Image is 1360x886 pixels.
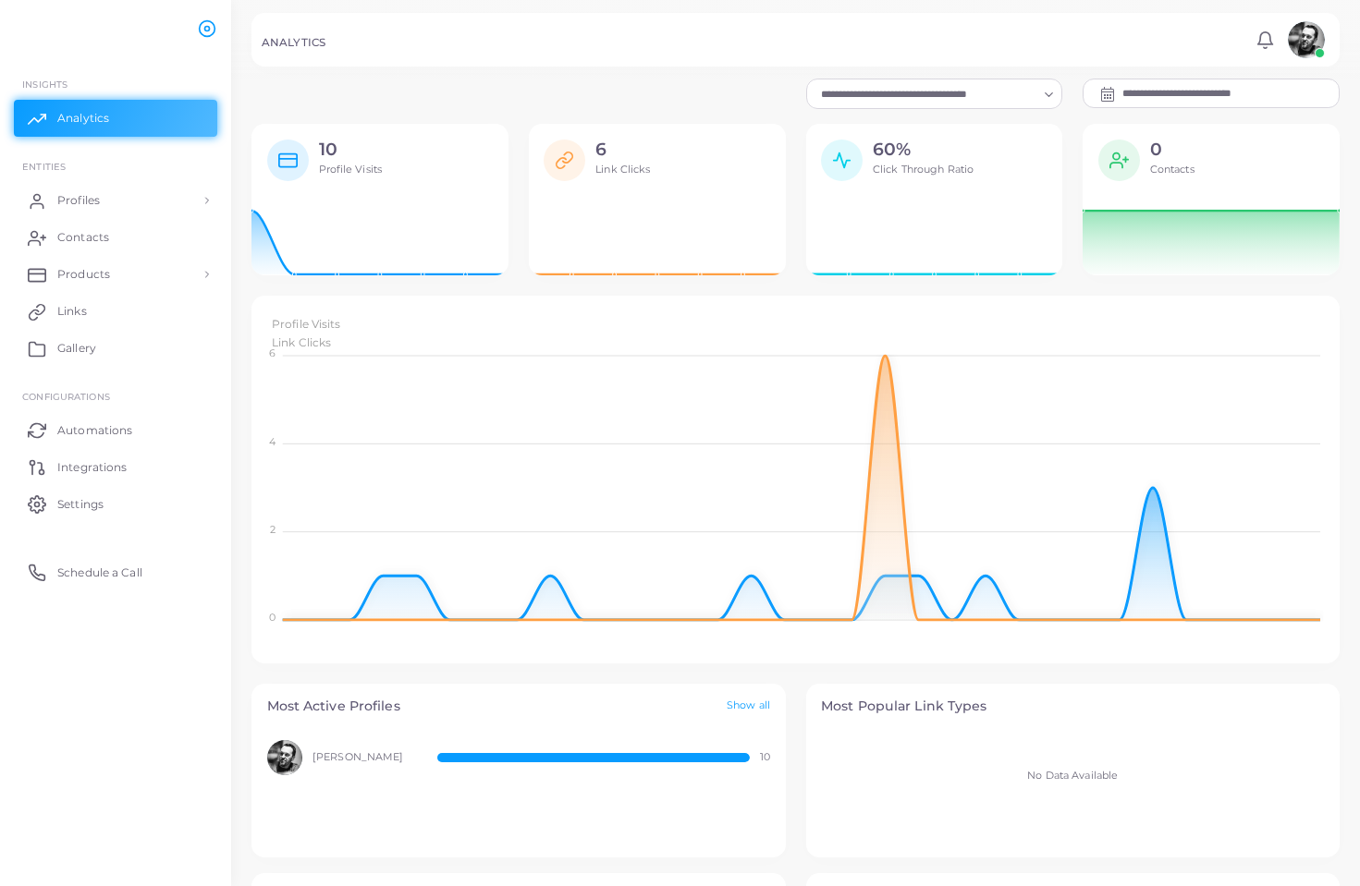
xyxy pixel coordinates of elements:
span: Automations [57,422,132,439]
a: Gallery [14,330,217,367]
input: Search for option [815,84,1038,104]
a: Contacts [14,219,217,256]
tspan: 6 [268,346,275,359]
span: Analytics [57,110,109,127]
div: Search for option [806,79,1063,108]
h5: ANALYTICS [262,36,325,49]
a: Links [14,293,217,330]
h4: Most Active Profiles [267,698,400,714]
img: avatar [1288,21,1325,58]
tspan: 0 [268,611,275,624]
div: No Data Available [821,730,1325,822]
span: Integrations [57,459,127,476]
a: avatar [1282,21,1329,58]
span: 10 [760,750,770,765]
h4: Most Popular Link Types [821,698,1325,714]
span: Gallery [57,340,96,357]
h2: 0 [1150,140,1195,161]
span: Link Clicks [595,163,650,176]
span: Schedule a Call [57,564,142,581]
h2: 60% [873,140,974,161]
img: avatar [267,740,303,776]
span: Link Clicks [272,335,331,349]
a: Settings [14,485,217,522]
a: Show all [727,698,770,714]
span: Profile Visits [319,163,383,176]
tspan: 2 [269,523,275,536]
span: ENTITIES [22,161,66,172]
span: Contacts [57,229,109,246]
a: Integrations [14,448,217,485]
a: Automations [14,411,217,448]
span: Profile Visits [272,317,341,331]
span: [PERSON_NAME] [312,750,417,765]
span: Configurations [22,391,110,402]
a: Products [14,256,217,293]
span: Click Through Ratio [873,163,974,176]
span: Products [57,266,110,283]
span: Profiles [57,192,100,209]
a: Profiles [14,182,217,219]
span: INSIGHTS [22,79,67,90]
span: Contacts [1150,163,1195,176]
tspan: 4 [268,435,276,448]
h2: 6 [595,140,650,161]
span: Links [57,303,87,320]
a: Analytics [14,100,217,137]
a: Schedule a Call [14,553,217,590]
span: Settings [57,496,104,513]
h2: 10 [319,140,383,161]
